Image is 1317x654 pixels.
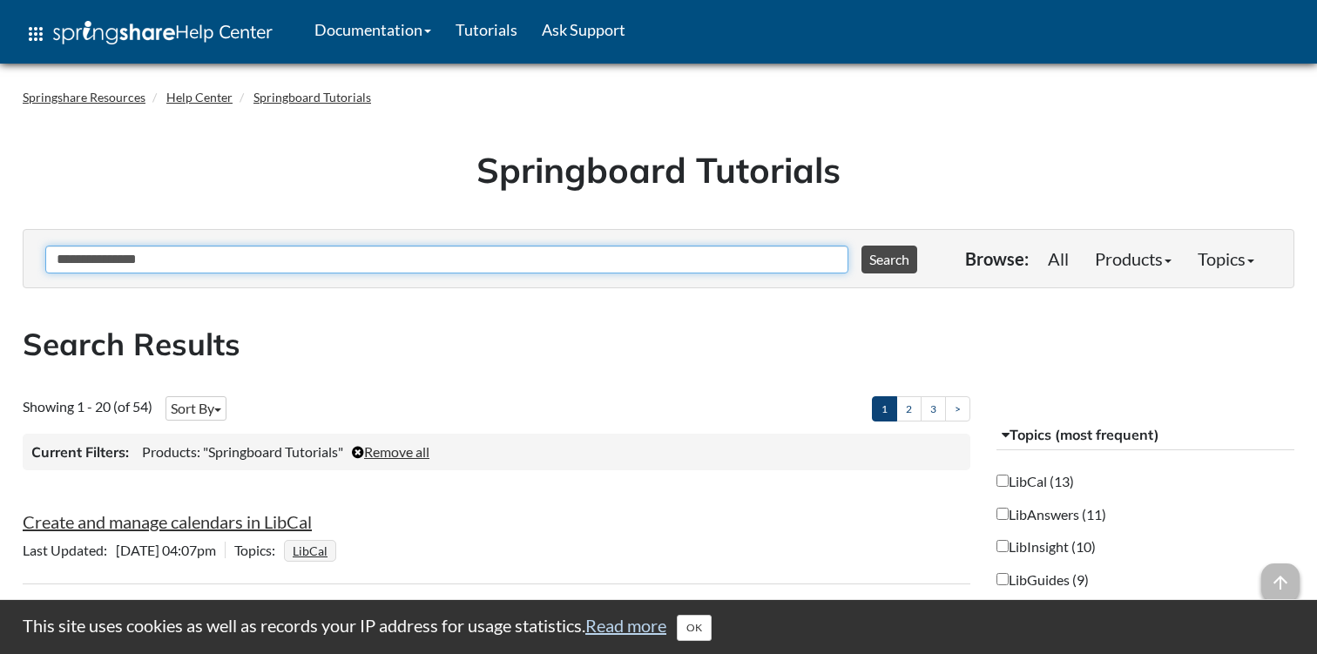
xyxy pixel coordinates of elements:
span: arrow_upward [1261,563,1300,602]
input: LibAnswers (11) [996,508,1009,520]
span: "Springboard Tutorials" [203,443,343,460]
div: This site uses cookies as well as records your IP address for usage statistics. [5,613,1312,641]
a: Tutorials [443,8,530,51]
ul: Pagination of search results [872,396,970,421]
label: LibGuides (9) [996,570,1089,590]
span: [DATE] 04:07pm [23,542,225,558]
button: Close [677,615,712,641]
a: arrow_upward [1261,565,1300,586]
a: Springshare Resources [23,90,145,105]
a: Read more [585,615,666,636]
a: Create and manage calendars in LibCal [23,511,312,532]
h2: Search Results [23,323,1294,366]
a: Help Center [166,90,233,105]
img: Springshare [53,21,175,44]
a: 3 [921,396,946,421]
a: Documentation [302,8,443,51]
input: LibCal (13) [996,475,1009,487]
span: Showing 1 - 20 (of 54) [23,398,152,415]
a: All [1035,241,1082,276]
a: Remove all [352,443,429,460]
a: Springboard Tutorials [253,90,371,105]
button: Topics (most frequent) [996,420,1295,451]
span: apps [25,24,46,44]
a: apps Help Center [13,8,285,60]
a: Products [1082,241,1185,276]
a: 1 [872,396,897,421]
span: Products: [142,443,200,460]
h3: Current Filters [31,442,129,462]
span: Last Updated [23,542,116,558]
h1: Springboard Tutorials [36,145,1281,194]
label: LibCal (13) [996,471,1074,491]
span: Help Center [175,20,273,43]
button: Sort By [165,396,226,421]
span: Topics [234,542,284,558]
ul: Topics [284,542,341,558]
a: LibCal [290,538,330,563]
a: > [945,396,970,421]
a: 2 [896,396,922,421]
label: LibInsight (10) [996,536,1096,556]
button: Search [861,246,917,273]
a: Ask Support [530,8,638,51]
label: LibAnswers (11) [996,504,1106,524]
input: LibGuides (9) [996,573,1009,585]
input: LibInsight (10) [996,540,1009,552]
a: Topics [1185,241,1267,276]
p: Browse: [965,246,1029,271]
